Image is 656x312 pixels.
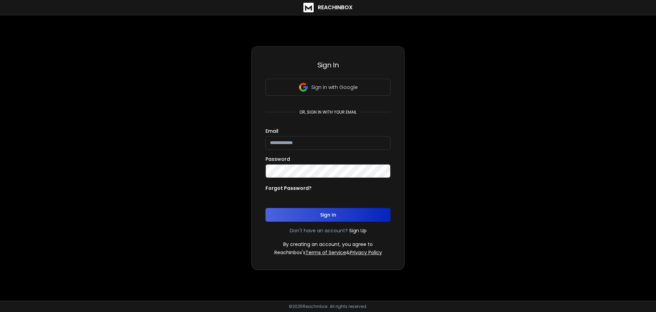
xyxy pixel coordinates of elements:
[265,208,391,222] button: Sign In
[265,60,391,70] h3: Sign In
[265,157,290,161] label: Password
[350,249,382,256] a: Privacy Policy
[305,249,346,256] a: Terms of Service
[290,227,348,234] p: Don't have an account?
[297,109,359,115] p: or, sign in with your email
[318,3,353,12] h1: ReachInbox
[303,3,314,12] img: logo
[289,304,367,309] p: © 2025 Reachinbox. All rights reserved.
[265,129,278,133] label: Email
[265,79,391,96] button: Sign in with Google
[311,84,358,91] p: Sign in with Google
[283,241,373,248] p: By creating an account, you agree to
[274,249,382,256] p: ReachInbox's &
[349,227,367,234] a: Sign Up
[265,185,312,192] p: Forgot Password?
[303,3,353,12] a: ReachInbox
